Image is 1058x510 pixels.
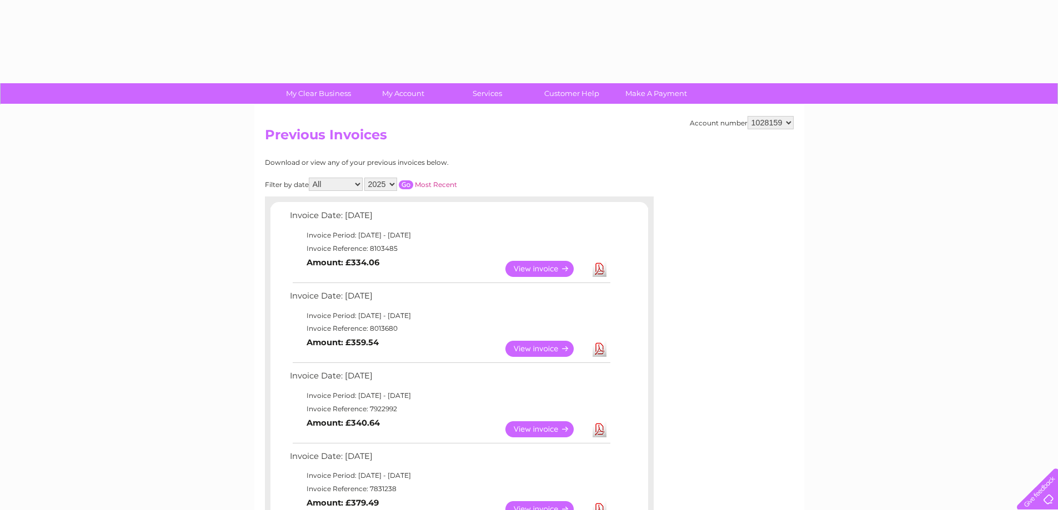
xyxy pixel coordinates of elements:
[307,257,379,267] b: Amount: £334.06
[265,178,556,191] div: Filter by date
[273,83,364,104] a: My Clear Business
[690,116,794,129] div: Account number
[610,83,702,104] a: Make A Payment
[307,337,379,347] b: Amount: £359.54
[307,418,380,428] b: Amount: £340.64
[505,341,587,357] a: View
[287,208,612,229] td: Invoice Date: [DATE]
[357,83,449,104] a: My Account
[526,83,618,104] a: Customer Help
[593,261,606,277] a: Download
[287,368,612,389] td: Invoice Date: [DATE]
[505,421,587,437] a: View
[505,261,587,277] a: View
[287,482,612,496] td: Invoice Reference: 7831238
[287,402,612,416] td: Invoice Reference: 7922992
[593,341,606,357] a: Download
[415,180,457,189] a: Most Recent
[307,498,379,508] b: Amount: £379.49
[593,421,606,437] a: Download
[287,289,612,309] td: Invoice Date: [DATE]
[287,469,612,482] td: Invoice Period: [DATE] - [DATE]
[442,83,533,104] a: Services
[287,389,612,402] td: Invoice Period: [DATE] - [DATE]
[265,159,556,166] div: Download or view any of your previous invoices below.
[287,229,612,242] td: Invoice Period: [DATE] - [DATE]
[287,309,612,322] td: Invoice Period: [DATE] - [DATE]
[287,449,612,469] td: Invoice Date: [DATE]
[287,322,612,335] td: Invoice Reference: 8013680
[287,242,612,255] td: Invoice Reference: 8103485
[265,127,794,148] h2: Previous Invoices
